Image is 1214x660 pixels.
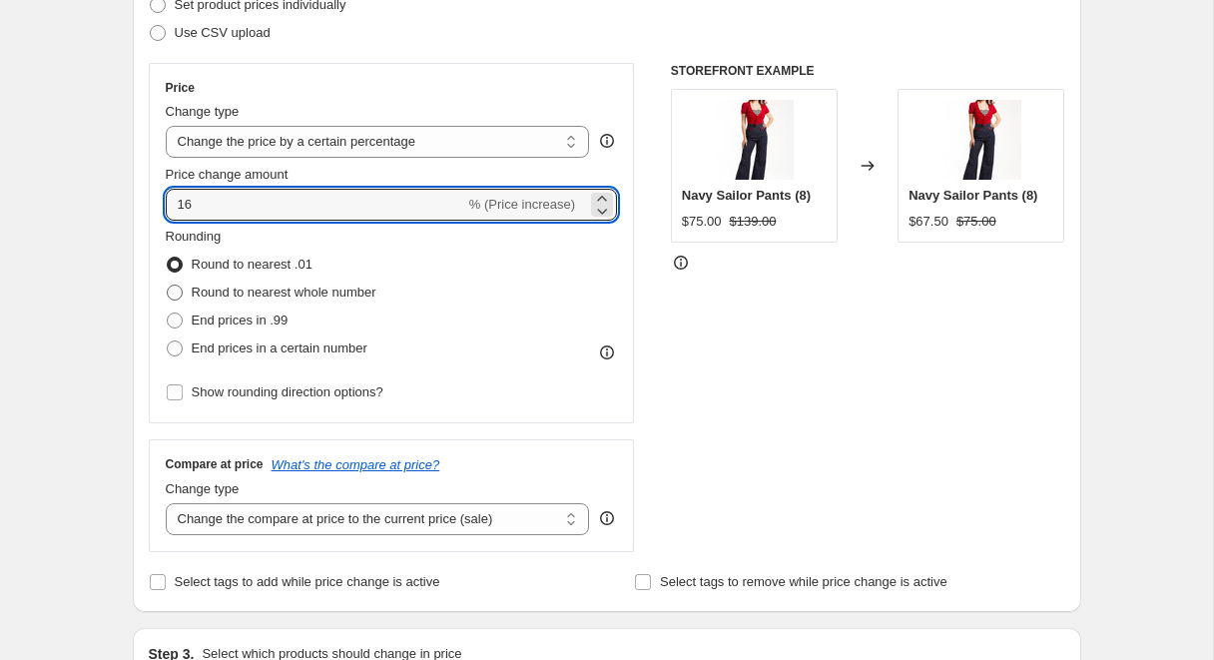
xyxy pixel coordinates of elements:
span: Round to nearest whole number [192,285,376,300]
h6: STOREFRONT EXAMPLE [671,63,1065,79]
h3: Compare at price [166,456,264,472]
button: What's the compare at price? [272,457,440,472]
span: Change type [166,104,240,119]
img: sailor_top_and_pants_copy_80x.jpg [941,100,1021,180]
span: Change type [166,481,240,496]
div: help [597,131,617,151]
span: Navy Sailor Pants (8) [682,188,811,203]
span: End prices in .99 [192,313,289,328]
span: $67.50 [909,214,948,229]
span: End prices in a certain number [192,340,367,355]
span: Price change amount [166,167,289,182]
h3: Price [166,80,195,96]
span: % (Price increase) [469,197,575,212]
span: Round to nearest .01 [192,257,312,272]
span: Use CSV upload [175,25,271,40]
span: $139.00 [730,214,777,229]
span: Select tags to remove while price change is active [660,574,947,589]
div: help [597,508,617,528]
span: $75.00 [682,214,722,229]
span: Rounding [166,229,222,244]
input: -15 [166,189,465,221]
span: $75.00 [956,214,996,229]
img: sailor_top_and_pants_copy_80x.jpg [714,100,794,180]
span: Navy Sailor Pants (8) [909,188,1037,203]
span: Show rounding direction options? [192,384,383,399]
span: Select tags to add while price change is active [175,574,440,589]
